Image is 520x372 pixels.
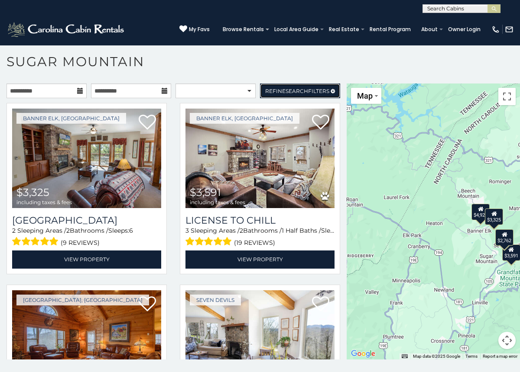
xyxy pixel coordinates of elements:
[444,23,485,35] a: Owner Login
[312,114,329,132] a: Add to favorites
[12,227,16,234] span: 2
[189,26,210,33] span: My Favs
[312,295,329,314] a: Add to favorites
[265,88,329,94] span: Refine Filters
[185,109,335,208] a: License to Chill $3,591 including taxes & fees
[12,250,161,268] a: View Property
[260,83,340,98] a: RefineSearchFilters
[12,215,161,226] a: [GEOGRAPHIC_DATA]
[129,227,133,234] span: 6
[185,215,335,226] a: License to Chill
[190,186,221,199] span: $3,591
[465,354,478,359] a: Terms (opens in new tab)
[12,109,161,208] img: Bearfoot Lodge
[234,237,275,248] span: (19 reviews)
[505,25,513,34] img: mail-regular-white.png
[16,295,149,305] a: [GEOGRAPHIC_DATA], [GEOGRAPHIC_DATA]
[190,113,299,124] a: Banner Elk, [GEOGRAPHIC_DATA]
[218,23,268,35] a: Browse Rentals
[357,91,373,100] span: Map
[349,348,377,359] img: Google
[402,353,408,359] button: Keyboard shortcuts
[495,229,513,246] div: $2,762
[190,295,241,305] a: Seven Devils
[498,88,516,105] button: Toggle fullscreen view
[16,186,49,199] span: $3,325
[16,199,72,205] span: including taxes & fees
[485,208,503,225] div: $3,325
[365,23,415,35] a: Rental Program
[185,109,335,208] img: License to Chill
[185,227,189,234] span: 3
[61,237,100,248] span: (9 reviews)
[12,109,161,208] a: Bearfoot Lodge $3,325 including taxes & fees
[498,332,516,349] button: Map camera controls
[185,250,335,268] a: View Property
[179,25,210,34] a: My Favs
[6,21,127,38] img: White-1-2.png
[491,25,500,34] img: phone-regular-white.png
[270,23,323,35] a: Local Area Guide
[12,215,161,226] h3: Bearfoot Lodge
[139,114,156,132] a: Add to favorites
[417,23,442,35] a: About
[471,204,490,220] div: $4,926
[12,226,161,248] div: Sleeping Areas / Bathrooms / Sleeps:
[325,23,364,35] a: Real Estate
[351,88,381,104] button: Change map style
[16,113,126,124] a: Banner Elk, [GEOGRAPHIC_DATA]
[66,227,70,234] span: 2
[483,354,517,359] a: Report a map error
[240,227,243,234] span: 2
[349,348,377,359] a: Open this area in Google Maps (opens a new window)
[286,88,308,94] span: Search
[282,227,321,234] span: 1 Half Baths /
[413,354,460,359] span: Map data ©2025 Google
[190,199,245,205] span: including taxes & fees
[185,226,335,248] div: Sleeping Areas / Bathrooms / Sleeps:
